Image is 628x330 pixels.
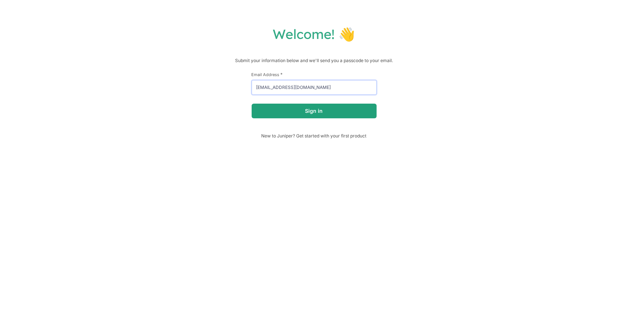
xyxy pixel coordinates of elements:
[252,133,377,139] span: New to Juniper? Get started with your first product
[7,26,621,42] h1: Welcome! 👋
[252,72,377,77] label: Email Address
[252,104,377,118] button: Sign in
[281,72,283,77] span: This field is required.
[7,57,621,64] p: Submit your information below and we'll send you a passcode to your email.
[252,80,377,95] input: email@example.com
